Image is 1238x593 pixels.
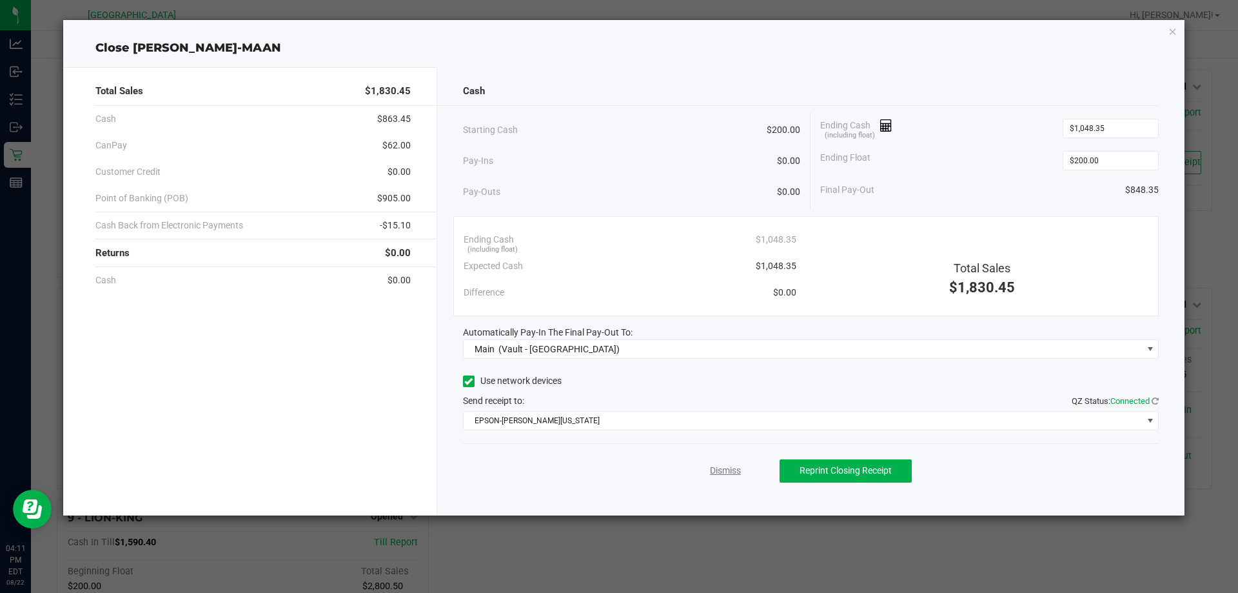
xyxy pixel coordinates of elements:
[463,374,562,388] label: Use network devices
[1125,183,1159,197] span: $848.35
[1110,396,1150,406] span: Connected
[767,123,800,137] span: $200.00
[777,185,800,199] span: $0.00
[820,183,874,197] span: Final Pay-Out
[800,465,892,476] span: Reprint Closing Receipt
[13,490,52,528] iframe: Resource center
[773,286,796,299] span: $0.00
[820,151,870,170] span: Ending Float
[780,459,912,483] button: Reprint Closing Receipt
[382,139,411,152] span: $62.00
[95,274,116,287] span: Cash
[949,279,1015,296] span: $1,830.45
[377,192,411,205] span: $905.00
[710,464,741,477] a: Dismiss
[388,165,411,179] span: $0.00
[377,112,411,126] span: $863.45
[463,84,485,99] span: Cash
[825,130,875,141] span: (including float)
[95,239,411,267] div: Returns
[463,396,524,406] span: Send receipt to:
[464,259,523,273] span: Expected Cash
[498,344,620,354] span: (Vault - [GEOGRAPHIC_DATA])
[820,119,892,138] span: Ending Cash
[463,327,633,337] span: Automatically Pay-In The Final Pay-Out To:
[95,84,143,99] span: Total Sales
[756,259,796,273] span: $1,048.35
[95,165,161,179] span: Customer Credit
[467,245,518,256] span: (including float)
[475,344,495,354] span: Main
[463,185,500,199] span: Pay-Outs
[1072,396,1159,406] span: QZ Status:
[95,139,127,152] span: CanPay
[463,123,518,137] span: Starting Cash
[756,233,796,246] span: $1,048.35
[464,286,504,299] span: Difference
[385,246,411,261] span: $0.00
[95,219,243,232] span: Cash Back from Electronic Payments
[388,274,411,287] span: $0.00
[954,261,1010,275] span: Total Sales
[464,412,1143,430] span: EPSON-[PERSON_NAME][US_STATE]
[95,112,116,126] span: Cash
[777,154,800,168] span: $0.00
[63,39,1185,57] div: Close [PERSON_NAME]-MAAN
[463,154,493,168] span: Pay-Ins
[365,84,411,99] span: $1,830.45
[380,219,411,232] span: -$15.10
[464,233,514,246] span: Ending Cash
[95,192,188,205] span: Point of Banking (POB)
